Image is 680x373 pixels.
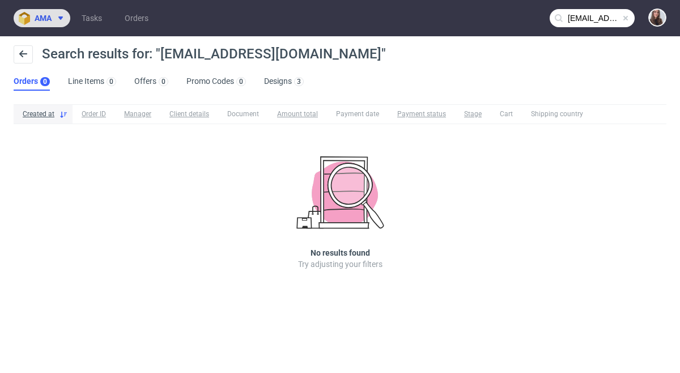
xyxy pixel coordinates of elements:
[397,109,446,119] span: Payment status
[14,73,50,91] a: Orders0
[161,78,165,86] div: 0
[464,109,482,119] span: Stage
[239,78,243,86] div: 0
[649,10,665,26] img: Sandra Beśka
[297,78,301,86] div: 3
[14,9,70,27] button: ama
[42,46,386,62] span: Search results for: "[EMAIL_ADDRESS][DOMAIN_NAME]"
[19,12,35,25] img: logo
[109,78,113,86] div: 0
[531,109,583,119] span: Shipping country
[124,109,151,119] span: Manager
[43,78,47,86] div: 0
[118,9,155,27] a: Orders
[35,14,52,22] span: ama
[186,73,246,91] a: Promo Codes0
[82,109,106,119] span: Order ID
[500,109,513,119] span: Cart
[23,109,54,119] span: Created at
[68,73,116,91] a: Line Items0
[298,258,382,270] p: Try adjusting your filters
[277,109,318,119] span: Amount total
[134,73,168,91] a: Offers0
[264,73,304,91] a: Designs3
[336,109,379,119] span: Payment date
[227,109,259,119] span: Document
[75,9,109,27] a: Tasks
[311,247,370,258] h3: No results found
[169,109,209,119] span: Client details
